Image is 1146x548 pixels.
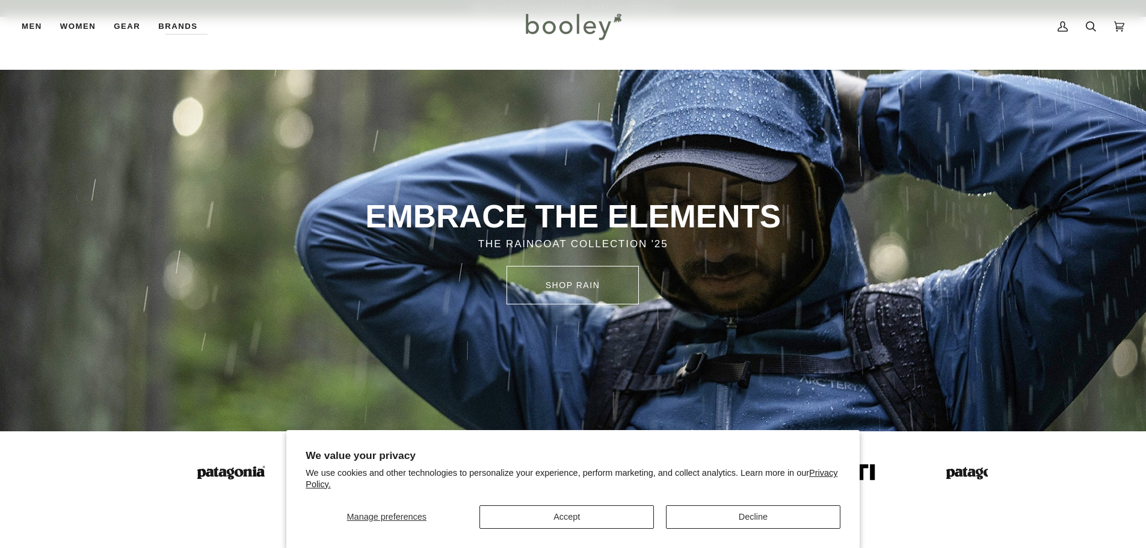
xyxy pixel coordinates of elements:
span: Men [22,20,42,32]
button: Accept [479,505,654,529]
p: THE RAINCOAT COLLECTION '25 [227,236,919,252]
button: Manage preferences [306,505,467,529]
span: Women [60,20,96,32]
p: We use cookies and other technologies to personalize your experience, perform marketing, and coll... [306,467,840,490]
span: Gear [114,20,140,32]
h2: We value your privacy [306,449,840,462]
a: SHOP rain [507,266,639,304]
p: EMBRACE THE ELEMENTS [227,197,919,236]
span: Brands [158,20,197,32]
a: Privacy Policy. [306,468,837,489]
img: Booley [520,9,626,44]
span: Manage preferences [347,512,427,522]
button: Decline [666,505,840,529]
